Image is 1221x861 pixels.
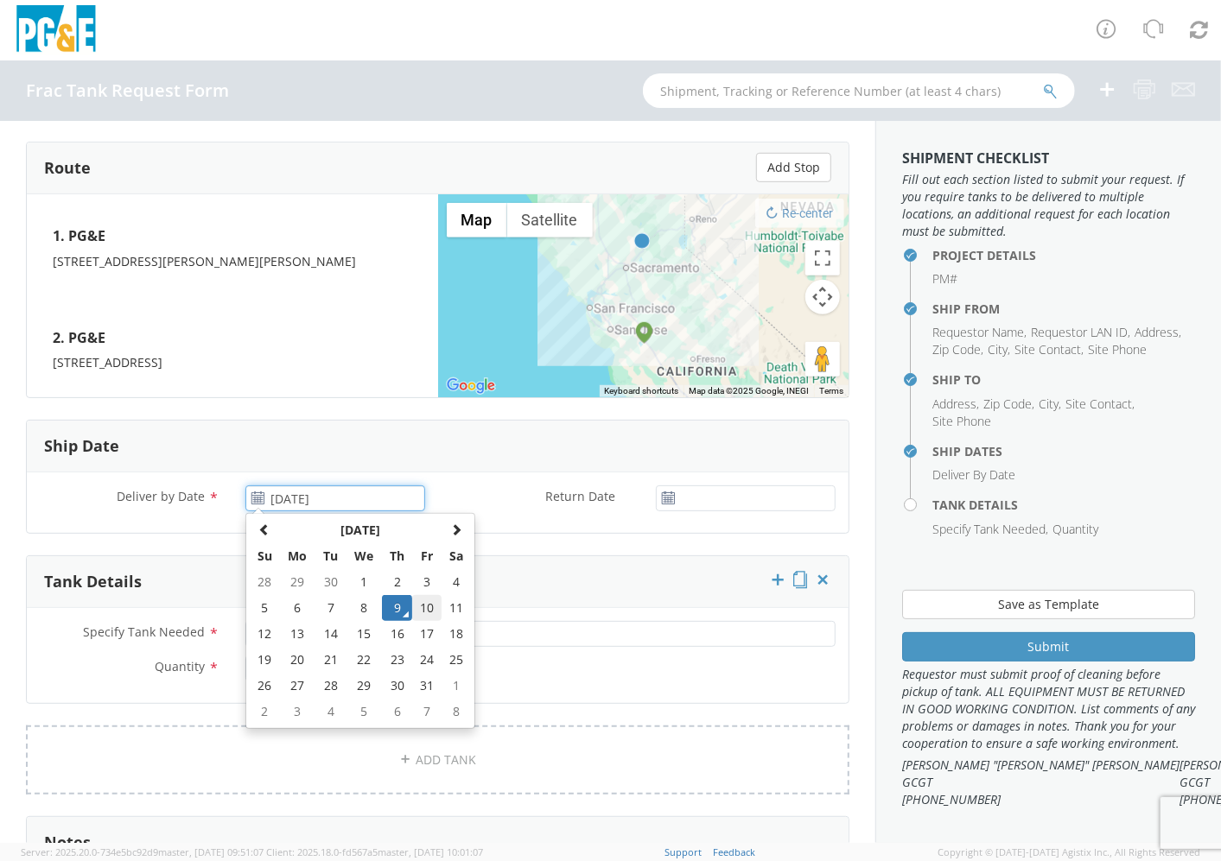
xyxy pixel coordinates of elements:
[932,373,1195,386] h4: Ship To
[155,658,205,674] span: Quantity
[346,543,382,569] th: We
[442,647,471,673] td: 25
[382,699,412,725] td: 6
[932,270,957,287] span: PM#
[932,341,983,358] li: ,
[280,647,316,673] td: 20
[250,699,280,725] td: 2
[280,699,316,725] td: 3
[266,845,483,858] span: Client: 2025.18.0-fd567a5
[117,488,205,504] span: Deliver by Date
[932,324,1024,340] span: Requestor Name
[44,834,91,852] h3: Notes
[250,621,280,647] td: 12
[346,699,382,725] td: 5
[442,621,471,647] td: 18
[315,647,346,673] td: 21
[83,624,205,640] span: Specify Tank Needed
[819,386,843,396] a: Terms
[44,160,91,177] h3: Route
[714,845,756,858] a: Feedback
[382,647,412,673] td: 23
[932,396,976,412] span: Address
[280,595,316,621] td: 6
[902,666,1195,752] span: Requestor must submit proof of cleaning before pickup of tank. ALL EQUIPMENT MUST BE RETURNED IN ...
[382,621,412,647] td: 16
[643,73,1075,108] input: Shipment, Tracking or Reference Number (at least 4 chars)
[1014,341,1084,358] li: ,
[442,673,471,699] td: 1
[442,595,471,621] td: 11
[315,569,346,595] td: 30
[1065,396,1132,412] span: Site Contact
[44,438,119,455] h3: Ship Date
[258,523,270,535] span: Previous Month
[1014,341,1081,358] span: Site Contact
[442,375,499,397] img: Google
[902,757,1180,808] span: [PERSON_NAME] "[PERSON_NAME]" [PERSON_NAME] GCGT [PHONE_NUMBER]
[902,632,1195,662] button: Submit
[250,595,280,621] td: 5
[983,396,1034,413] li: ,
[26,81,229,100] h4: Frac Tank Request Form
[447,203,507,237] button: Show street map
[280,621,316,647] td: 13
[507,203,593,237] button: Show satellite imagery
[26,725,849,795] a: ADD TANK
[412,647,442,673] td: 24
[280,569,316,595] td: 29
[932,445,1195,458] h4: Ship Dates
[1031,324,1130,341] li: ,
[315,699,346,725] td: 4
[545,488,615,504] span: Return Date
[44,573,142,591] h3: Tank Details
[250,543,280,569] th: Su
[382,595,412,621] td: 9
[932,521,1046,537] span: Specify Tank Needed
[902,590,1195,619] button: Save as Template
[983,396,1032,412] span: Zip Code
[805,241,840,275] button: Toggle fullscreen view
[902,171,1195,240] span: Fill out each section listed to submit your request. If you require tanks to be delivered to mult...
[412,699,442,725] td: 7
[902,151,1195,167] h3: Shipment Checklist
[932,324,1027,341] li: ,
[158,845,264,858] span: master, [DATE] 09:51:07
[250,673,280,699] td: 26
[280,517,442,543] th: Select Month
[932,302,1195,315] h4: Ship From
[315,673,346,699] td: 28
[1031,324,1128,340] span: Requestor LAN ID
[442,699,471,725] td: 8
[689,386,809,396] span: Map data ©2025 Google, INEGI
[1135,324,1181,341] li: ,
[450,523,462,535] span: Next Month
[412,621,442,647] td: 17
[412,543,442,569] th: Fr
[442,569,471,595] td: 4
[412,569,442,595] td: 3
[250,647,280,673] td: 19
[932,466,1015,483] span: Deliver By Date
[442,375,499,397] a: Open this area in Google Maps (opens a new window)
[53,354,162,370] span: [STREET_ADDRESS]
[1065,396,1135,413] li: ,
[604,385,678,397] button: Keyboard shortcuts
[755,199,844,228] button: Re-center
[382,543,412,569] th: Th
[346,621,382,647] td: 15
[315,595,346,621] td: 7
[280,673,316,699] td: 27
[315,621,346,647] td: 14
[756,153,831,182] button: Add Stop
[1135,324,1179,340] span: Address
[53,220,412,253] h4: 1. PG&E
[932,413,991,429] span: Site Phone
[932,521,1048,538] li: ,
[13,5,99,56] img: pge-logo-06675f144f4cfa6a6814.png
[805,342,840,377] button: Drag Pegman onto the map to open Street View
[932,249,1195,262] h4: Project Details
[382,673,412,699] td: 30
[53,322,412,355] h4: 2. PG&E
[988,341,1010,358] li: ,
